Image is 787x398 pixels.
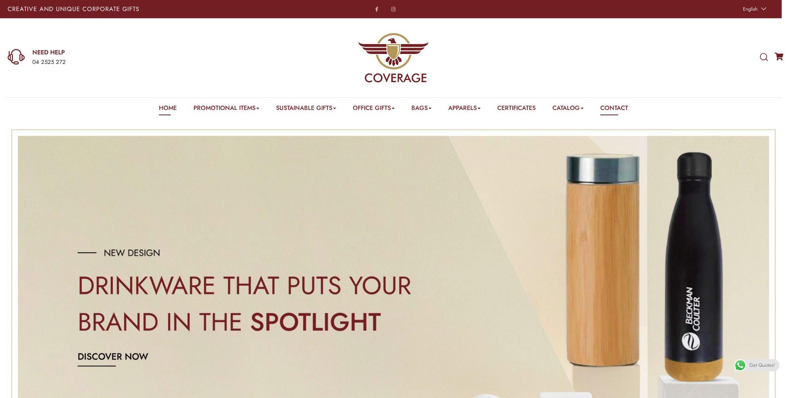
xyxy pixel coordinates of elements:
[600,103,628,115] a: Contact
[743,5,758,13] span: English
[448,103,481,115] a: Apparels
[32,48,259,57] a: NEED HELP
[497,103,536,115] a: Certificates
[159,103,177,115] a: Home
[276,103,336,115] a: Sustainable Gifts
[194,103,259,115] a: Promotional Items
[8,6,311,12] p: Creative and Unique Corporate Gifts
[552,103,584,115] a: Catalog
[353,103,395,115] a: Office Gifts
[411,103,432,115] a: Bags
[749,359,775,371] span: Get Quotes!
[32,57,259,67] div: 04 2525 272
[739,4,768,14] a: English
